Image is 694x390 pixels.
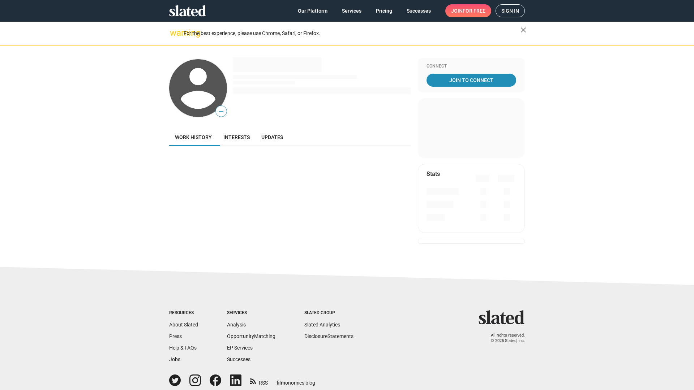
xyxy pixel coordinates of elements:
div: Services [227,310,275,316]
span: for free [463,4,485,17]
a: Our Platform [292,4,333,17]
a: filmonomics blog [277,374,315,386]
a: Join To Connect [427,74,516,87]
div: For the best experience, please use Chrome, Safari, or Firefox. [184,29,520,38]
div: Connect [427,64,516,69]
a: Sign in [496,4,525,17]
a: EP Services [227,345,253,351]
a: Updates [256,129,289,146]
a: Services [336,4,367,17]
mat-icon: warning [170,29,179,37]
a: OpportunityMatching [227,333,275,339]
div: Slated Group [304,310,354,316]
span: Join To Connect [428,74,515,87]
a: Jobs [169,356,180,362]
a: Successes [227,356,250,362]
a: RSS [250,375,268,386]
span: Work history [175,134,212,140]
a: Help & FAQs [169,345,197,351]
span: Updates [261,134,283,140]
a: Work history [169,129,218,146]
span: Interests [223,134,250,140]
a: About Slated [169,322,198,328]
span: Sign in [501,5,519,17]
div: Resources [169,310,198,316]
a: DisclosureStatements [304,333,354,339]
a: Joinfor free [445,4,491,17]
a: Interests [218,129,256,146]
span: — [216,107,227,116]
span: Successes [407,4,431,17]
a: Pricing [370,4,398,17]
span: Services [342,4,361,17]
p: All rights reserved. © 2025 Slated, Inc. [483,333,525,343]
mat-card-title: Stats [427,170,440,178]
mat-icon: close [519,26,528,34]
a: Press [169,333,182,339]
span: Our Platform [298,4,327,17]
span: Join [451,4,485,17]
span: film [277,380,285,386]
a: Analysis [227,322,246,328]
a: Successes [401,4,437,17]
a: Slated Analytics [304,322,340,328]
span: Pricing [376,4,392,17]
